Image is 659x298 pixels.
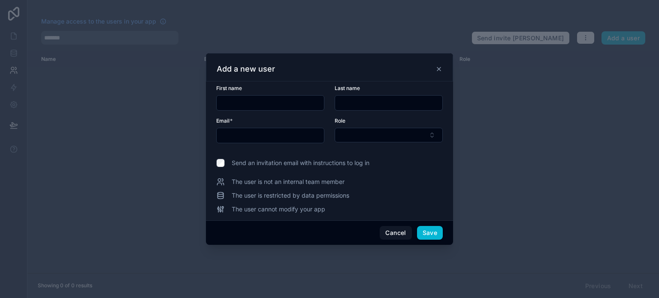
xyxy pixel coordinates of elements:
[232,159,369,167] span: Send an invitation email with instructions to log in
[335,85,360,91] span: Last name
[380,226,411,240] button: Cancel
[232,191,349,200] span: The user is restricted by data permissions
[417,226,443,240] button: Save
[232,178,345,186] span: The user is not an internal team member
[335,117,345,124] span: Role
[216,85,242,91] span: First name
[217,64,275,74] h3: Add a new user
[216,117,230,124] span: Email
[232,205,325,214] span: The user cannot modify your app
[216,159,225,167] input: Send an invitation email with instructions to log in
[335,128,443,142] button: Select Button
